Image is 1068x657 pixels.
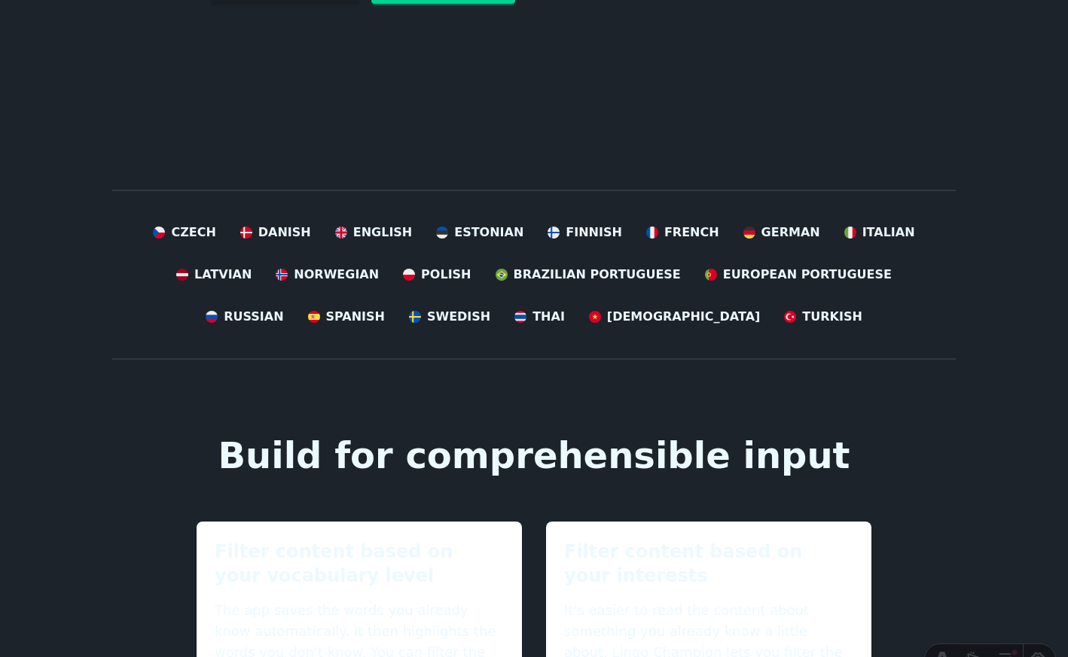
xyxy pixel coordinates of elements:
span: Thai [532,308,565,326]
a: Latvian [176,266,252,284]
a: Finnish [548,224,622,242]
span: Danish [258,224,311,242]
a: Turkish [784,308,862,326]
span: Norwegian [294,266,379,284]
span: Italian [862,224,915,242]
span: Polish [421,266,471,284]
span: Brazilian Portuguese [514,266,681,284]
a: French [646,224,719,242]
span: German [761,224,820,242]
a: [DEMOGRAPHIC_DATA] [589,308,760,326]
span: French [664,224,719,242]
a: Estonian [436,224,523,242]
span: European Portuguese [723,266,892,284]
a: Russian [206,308,283,326]
span: Russian [224,308,283,326]
a: Danish [240,224,311,242]
a: Polish [403,266,471,284]
h3: Filter content based on your interests [564,540,853,588]
a: Norwegian [276,266,379,284]
a: German [743,224,820,242]
a: Swedish [409,308,490,326]
a: Italian [844,224,915,242]
span: English [353,224,413,242]
a: Thai [514,308,565,326]
a: Brazilian Portuguese [496,266,681,284]
a: Spanish [308,308,385,326]
span: Spanish [326,308,385,326]
h3: Filter content based on your vocabulary level [215,540,504,588]
span: Estonian [454,224,523,242]
span: Finnish [566,224,622,242]
span: Swedish [427,308,490,326]
a: English [335,224,413,242]
span: Turkish [802,308,862,326]
a: European Portuguese [705,266,892,284]
span: Czech [171,224,215,242]
span: Latvian [194,266,252,284]
h1: Build for comprehensible input [197,437,871,473]
a: Czech [153,224,215,242]
span: [DEMOGRAPHIC_DATA] [607,308,760,326]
